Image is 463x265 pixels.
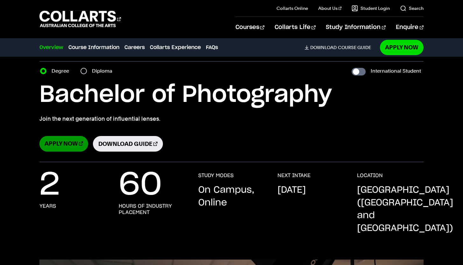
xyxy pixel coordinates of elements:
[93,136,163,152] a: Download Guide
[235,17,264,38] a: Courses
[326,17,386,38] a: Study Information
[124,44,145,51] a: Careers
[357,172,383,179] h3: LOCATION
[68,44,119,51] a: Course Information
[396,17,424,38] a: Enquire
[39,114,424,123] p: Join the next generation of influential lenses.
[277,172,311,179] h3: NEXT INTAKE
[305,45,376,50] a: DownloadCourse Guide
[39,203,56,209] h3: years
[39,136,88,152] a: Apply Now
[380,40,424,55] a: Apply Now
[352,5,390,11] a: Student Login
[198,184,265,209] p: On Campus, Online
[39,44,63,51] a: Overview
[371,67,421,75] label: International Student
[277,5,308,11] a: Collarts Online
[150,44,201,51] a: Collarts Experience
[92,67,116,75] label: Diploma
[310,45,337,50] span: Download
[198,172,234,179] h3: STUDY MODES
[39,172,60,198] p: 2
[119,172,162,198] p: 60
[357,184,453,235] p: [GEOGRAPHIC_DATA] ([GEOGRAPHIC_DATA] and [GEOGRAPHIC_DATA])
[39,10,121,28] div: Go to homepage
[275,17,316,38] a: Collarts Life
[318,5,342,11] a: About Us
[119,203,186,216] h3: hours of industry placement
[277,184,306,197] p: [DATE]
[52,67,73,75] label: Degree
[39,81,424,109] h1: Bachelor of Photography
[400,5,424,11] a: Search
[206,44,218,51] a: FAQs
